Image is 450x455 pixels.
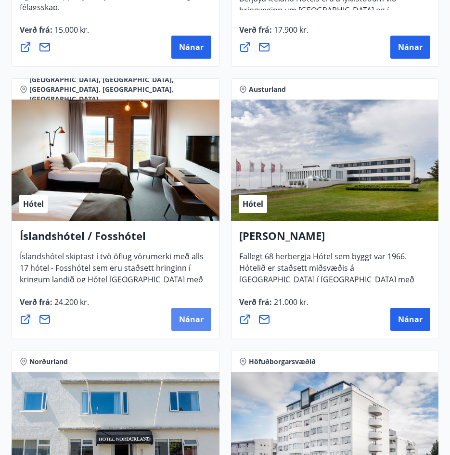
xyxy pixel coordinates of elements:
[20,251,204,304] span: Íslandshótel skiptast í tvö öflug vörumerki með alls 17 hótel - Fosshótel sem eru staðsett hringi...
[29,357,68,367] span: Norðurland
[179,314,204,325] span: Nánar
[243,199,263,209] span: Hótel
[20,297,89,315] span: Verð frá :
[23,199,44,209] span: Hótel
[390,308,430,331] button: Nánar
[398,42,423,52] span: Nánar
[239,251,414,304] span: Fallegt 68 herbergja Hótel sem byggt var 1966. Hótelið er staðsett miðsvæðis á [GEOGRAPHIC_DATA] ...
[239,297,309,315] span: Verð frá :
[20,228,211,251] h4: Íslandshótel / Fosshótel
[239,25,309,43] span: Verð frá :
[171,308,211,331] button: Nánar
[272,297,309,307] span: 21.000 kr.
[179,42,204,52] span: Nánar
[52,25,89,35] span: 15.000 kr.
[52,297,89,307] span: 24.200 kr.
[249,85,286,94] span: Austurland
[249,357,316,367] span: Höfuðborgarsvæðið
[239,228,431,251] h4: [PERSON_NAME]
[390,36,430,59] button: Nánar
[20,25,89,43] span: Verð frá :
[29,75,211,104] span: [GEOGRAPHIC_DATA], [GEOGRAPHIC_DATA], [GEOGRAPHIC_DATA], [GEOGRAPHIC_DATA], [GEOGRAPHIC_DATA]
[272,25,309,35] span: 17.900 kr.
[398,314,423,325] span: Nánar
[171,36,211,59] button: Nánar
